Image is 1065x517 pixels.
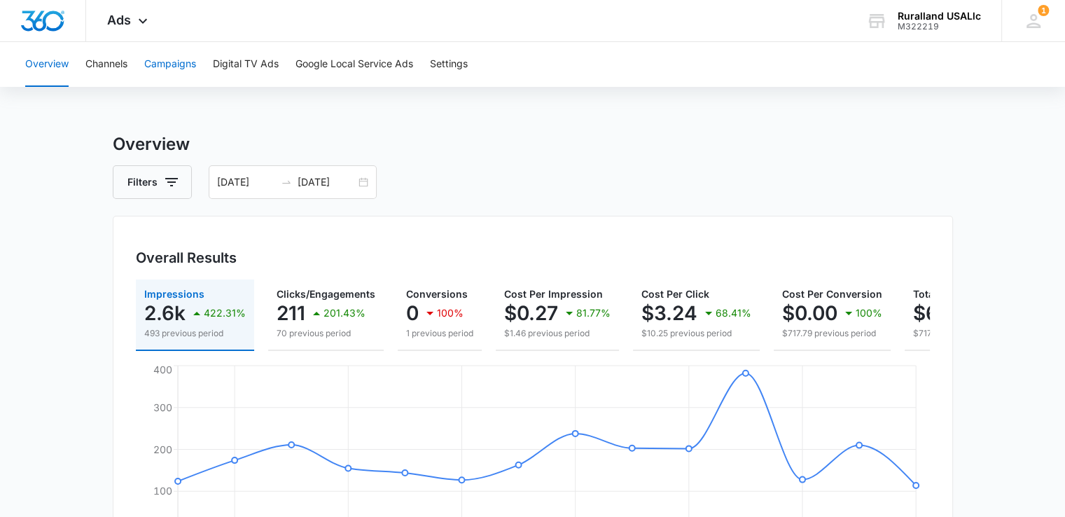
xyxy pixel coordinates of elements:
tspan: 300 [153,401,172,413]
tspan: 100 [153,485,172,497]
p: 201.43% [323,308,366,318]
h3: Overall Results [136,247,237,268]
div: account name [898,11,981,22]
span: Impressions [144,288,204,300]
p: 70 previous period [277,327,375,340]
tspan: 400 [153,363,172,375]
p: $0.27 [504,302,558,324]
button: Channels [85,42,127,87]
tspan: 200 [153,443,172,455]
input: Start date [217,174,275,190]
span: swap-right [281,177,292,188]
input: End date [298,174,356,190]
p: 211 [277,302,305,324]
span: Cost Per Conversion [782,288,882,300]
p: $683.50 [913,302,994,324]
p: $717.79 previous period [782,327,882,340]
button: Google Local Service Ads [295,42,413,87]
p: 100% [856,308,882,318]
p: 81.77% [576,308,611,318]
div: account id [898,22,981,32]
p: 68.41% [716,308,751,318]
p: 1 previous period [406,327,473,340]
p: 493 previous period [144,327,246,340]
span: Clicks/Engagements [277,288,375,300]
span: Cost Per Impression [504,288,603,300]
p: 422.31% [204,308,246,318]
div: notifications count [1038,5,1049,16]
p: $1.46 previous period [504,327,611,340]
p: 2.6k [144,302,186,324]
span: Ads [107,13,131,27]
p: 0 [406,302,419,324]
button: Settings [430,42,468,87]
p: $10.25 previous period [641,327,751,340]
span: Conversions [406,288,468,300]
button: Digital TV Ads [213,42,279,87]
button: Overview [25,42,69,87]
p: $3.24 [641,302,697,324]
span: Cost Per Click [641,288,709,300]
span: Total Spend [913,288,970,300]
h3: Overview [113,132,953,157]
button: Campaigns [144,42,196,87]
p: $717.79 previous period [913,327,1043,340]
span: 1 [1038,5,1049,16]
p: 100% [437,308,464,318]
button: Filters [113,165,192,199]
span: to [281,177,292,188]
p: $0.00 [782,302,837,324]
